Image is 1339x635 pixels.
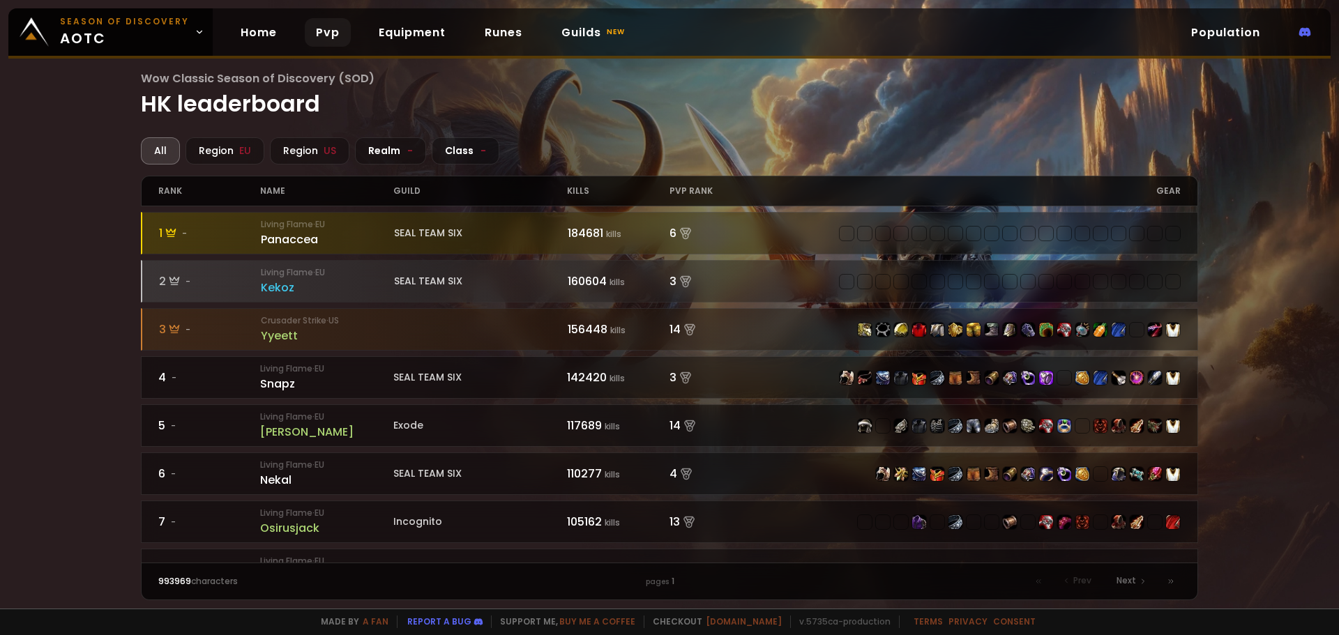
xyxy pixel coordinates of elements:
span: Support me, [491,615,635,628]
div: SEAL TEAM SIX [394,274,568,289]
img: item-236344 [1148,419,1162,433]
small: Season of Discovery [60,15,189,28]
div: 117689 [567,417,669,434]
a: 2-Living Flame·EUKekozSEAL TEAM SIX160604 kills3 item-231604item-233731item-231602item-10054item-... [141,260,1199,303]
div: Incognito [393,514,567,529]
span: - [172,372,176,384]
small: Living Flame · EU [261,266,394,279]
small: kills [605,517,620,528]
div: Region [186,137,264,165]
img: item-228335 [1130,467,1144,481]
span: - [171,516,176,528]
span: - [481,144,486,158]
img: item-233734 [1039,419,1053,433]
a: Report a bug [407,615,471,627]
div: SEAL TEAM SIX [394,226,568,240]
small: Crusader Strike · US [261,314,394,327]
div: Realm [355,137,426,165]
span: Wow Classic Season of Discovery (SOD) [141,70,1199,87]
img: item-230838 [1112,371,1126,385]
img: item-233738 [1112,419,1126,433]
span: Prev [1073,574,1091,587]
img: item-228289 [858,371,872,385]
div: 8 [158,561,261,579]
span: Next [1117,574,1136,587]
div: pvp rank [669,176,772,206]
img: item-231307 [876,323,890,337]
div: 5 [158,417,261,434]
small: pages [646,576,669,588]
a: 1-Living Flame·EUPanacceaSEAL TEAM SIX184681 kills6 item-231622item-233732item-231628item-221316i... [141,212,1199,254]
img: item-231627 [985,467,999,481]
div: Snapz [260,375,393,392]
small: kills [605,468,620,480]
img: item-231572 [894,419,908,433]
img: item-216938 [1075,467,1089,481]
a: Consent [993,615,1036,627]
a: Terms [914,615,943,627]
small: kills [610,324,626,336]
small: kills [610,372,625,384]
small: kills [605,420,620,432]
img: item-5976 [1166,371,1180,385]
div: Region [270,137,349,165]
img: item-231581 [930,323,944,337]
img: item-233734 [1039,515,1053,529]
img: item-227077 [1021,323,1035,337]
span: US [324,144,336,158]
div: 110277 [567,465,669,482]
img: item-231580 [858,323,872,337]
img: item-231621 [876,371,890,385]
div: 3 [669,369,772,386]
a: 7-Living Flame·EUOsirusjackIncognito105162 kills13 item-239540item-233730item-239542item-4335item... [141,500,1199,543]
img: item-236042 [1003,515,1017,529]
img: item-236048 [948,419,962,433]
span: - [186,275,190,288]
img: item-231624 [930,467,944,481]
a: Privacy [948,615,988,627]
div: 1 [159,224,262,242]
img: item-231620 [967,371,981,385]
div: name [260,176,393,206]
img: item-221316 [912,419,926,433]
div: [PERSON_NAME] [260,423,393,441]
img: item-231570 [985,419,999,433]
img: item-231575 [1021,419,1035,433]
img: item-236048 [948,515,962,529]
div: 184681 [568,224,670,242]
img: item-231616 [840,371,854,385]
div: 2 [669,561,772,579]
div: Yyeett [261,327,394,344]
img: item-19949 [1075,323,1089,337]
small: Living Flame · EU [260,555,393,567]
div: kills [567,176,669,206]
img: item-231161 [948,467,962,481]
div: 1 [414,575,925,588]
img: item-216938 [1075,371,1089,385]
a: a fan [363,615,388,627]
small: kills [610,276,625,288]
a: Guildsnew [550,18,639,47]
span: - [186,323,190,336]
small: Living Flame · EU [260,459,393,471]
div: All [141,137,180,165]
img: item-231618 [912,371,926,385]
div: 142420 [567,369,669,386]
img: item-231623 [1021,467,1035,481]
div: characters [158,575,414,588]
img: item-236041 [1057,419,1071,433]
img: item-230858 [1094,371,1107,385]
img: item-230846 [1039,371,1053,385]
img: item-231622 [876,467,890,481]
img: item-221316 [894,371,908,385]
img: item-227282 [1057,467,1071,481]
h1: HK leaderboard [141,70,1199,121]
small: new [604,24,628,40]
img: item-4335 [912,515,926,529]
img: item-236042 [1003,419,1017,433]
div: 105162 [567,513,669,530]
img: item-231619 [948,371,962,385]
img: item-236043 [930,419,944,433]
div: 160604 [568,273,670,290]
img: item-232168 [930,371,944,385]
